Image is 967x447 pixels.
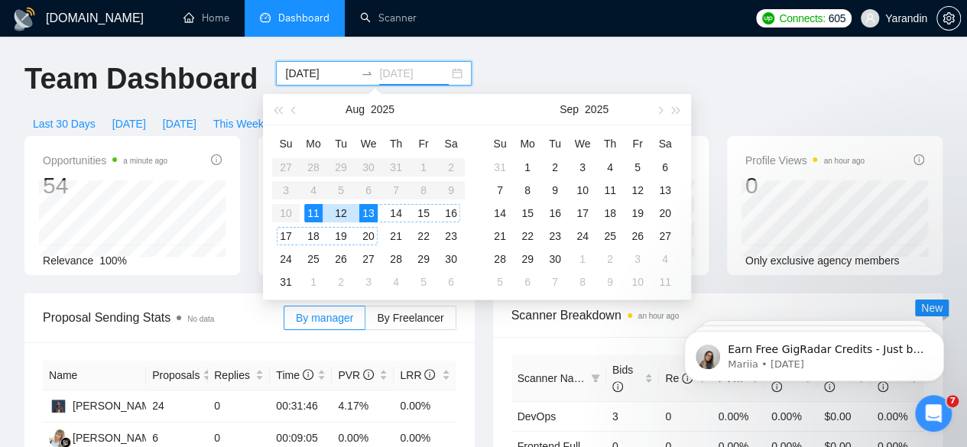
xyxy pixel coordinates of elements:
td: 0 [659,401,712,431]
div: 12 [628,181,647,199]
td: 2025-08-14 [382,202,410,225]
div: 4 [656,250,674,268]
td: 2025-08-17 [272,225,300,248]
td: 2025-09-29 [514,248,541,270]
a: DevOps [518,410,557,423]
div: 26 [332,250,350,268]
button: This Week [205,112,272,136]
div: 54 [43,171,167,200]
th: Su [486,131,514,156]
div: 15 [518,204,537,222]
button: Aug [346,94,365,125]
td: 2025-09-15 [514,202,541,225]
iframe: Intercom live chat [915,395,952,432]
td: 2025-09-14 [486,202,514,225]
td: 2025-09-04 [382,270,410,293]
th: Th [596,131,624,156]
td: 2025-09-22 [514,225,541,248]
span: dashboard [260,12,271,23]
span: info-circle [612,381,623,392]
div: 7 [491,181,509,199]
h1: Team Dashboard [24,61,258,97]
td: 2025-09-12 [624,179,651,202]
div: 2 [601,250,619,268]
span: Scanner Breakdown [511,306,925,325]
div: 2 [332,273,350,291]
td: 2025-10-04 [651,248,679,270]
td: 2025-08-18 [300,225,327,248]
div: 19 [628,204,647,222]
td: 2025-10-05 [486,270,514,293]
div: 6 [656,158,674,177]
span: filter [588,367,603,390]
th: Sa [651,131,679,156]
div: 18 [304,227,323,245]
div: 12 [332,204,350,222]
div: 13 [656,181,674,199]
span: Opportunities [43,151,167,170]
th: Sa [437,131,465,156]
div: 17 [277,227,295,245]
div: 8 [573,273,592,291]
span: Relevance [43,254,93,267]
td: 2025-08-16 [437,202,465,225]
span: setting [937,12,960,24]
input: Start date [285,65,355,82]
a: AK[PERSON_NAME] [49,431,161,443]
td: 0.00% [394,390,456,423]
td: 2025-09-20 [651,202,679,225]
button: [DATE] [154,112,205,136]
div: 25 [601,227,619,245]
div: 22 [414,227,433,245]
td: 00:31:46 [270,390,332,423]
div: 31 [277,273,295,291]
div: 19 [332,227,350,245]
div: 16 [442,204,460,222]
span: [DATE] [163,115,196,132]
div: 27 [656,227,674,245]
span: Connects: [779,10,825,27]
div: 22 [518,227,537,245]
td: 2025-08-19 [327,225,355,248]
div: 5 [414,273,433,291]
time: an hour ago [638,312,679,320]
div: 28 [387,250,405,268]
td: 2025-09-27 [651,225,679,248]
td: 2025-09-23 [541,225,569,248]
td: 24 [146,390,208,423]
td: 2025-09-02 [541,156,569,179]
th: Mo [300,131,327,156]
img: logo [12,7,37,31]
span: swap-right [361,67,373,79]
th: We [355,131,382,156]
button: Last 30 Days [24,112,104,136]
span: Proposal Sending Stats [43,308,284,327]
iframe: Intercom notifications message [661,299,967,406]
div: 4 [601,158,619,177]
td: 2025-08-31 [486,156,514,179]
div: [PERSON_NAME] [73,397,161,414]
td: 2025-10-03 [624,248,651,270]
div: 30 [442,250,460,268]
td: 2025-09-10 [569,179,596,202]
td: 2025-09-21 [486,225,514,248]
td: 2025-09-30 [541,248,569,270]
div: 21 [491,227,509,245]
span: Replies [214,367,252,384]
td: 2025-09-18 [596,202,624,225]
span: Only exclusive agency members [745,254,900,267]
td: 2025-09-19 [624,202,651,225]
time: an hour ago [823,157,864,165]
span: info-circle [303,369,313,380]
td: 0.00% [765,401,818,431]
span: Last 30 Days [33,115,96,132]
div: 16 [546,204,564,222]
td: 2025-08-23 [437,225,465,248]
td: 2025-08-20 [355,225,382,248]
div: 21 [387,227,405,245]
td: 2025-08-22 [410,225,437,248]
td: 2025-09-25 [596,225,624,248]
